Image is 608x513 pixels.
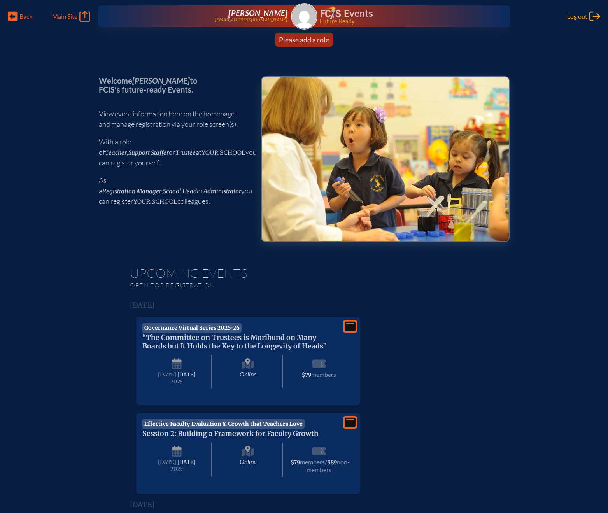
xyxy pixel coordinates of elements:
span: Support Staffer [128,149,169,156]
span: Teacher [105,149,127,156]
span: Main Site [52,12,77,20]
span: Back [19,12,32,20]
span: Session 2: Building a Framework for Faculty Growth [142,429,319,438]
span: Administrator [203,187,241,195]
span: [DATE] [158,459,176,466]
span: Online [213,443,283,477]
a: [PERSON_NAME][EMAIL_ADDRESS][DOMAIN_NAME] [123,9,287,24]
h3: [DATE] [130,501,478,509]
p: With a role of , or at you can register yourself. [99,137,249,168]
span: School Head [163,187,197,195]
span: Governance Virtual Series 2025-26 [142,323,242,333]
img: Gravatar [292,4,317,29]
p: Open for registration [130,281,335,289]
span: your school [201,149,245,156]
span: Future Ready [320,19,485,24]
span: 2025 [149,466,205,472]
span: non-members [307,458,350,473]
img: Events [262,77,509,241]
span: Please add a role [279,35,329,44]
span: [PERSON_NAME] [228,8,287,18]
span: / [325,458,327,466]
span: 2025 [149,379,205,385]
span: [DATE] [177,371,196,378]
span: Online [213,355,283,388]
span: members [300,458,325,466]
span: $89 [327,459,337,466]
span: “The Committee on Trustees is Moribund on Many Boards but It Holds the Key to the Longevity of He... [142,333,326,350]
div: FCIS Events — Future ready [321,6,485,24]
span: Effective Faculty Evaluation & Growth that Teachers Love [142,419,305,429]
span: [PERSON_NAME] [132,76,190,85]
h1: Upcoming Events [130,267,478,279]
h3: [DATE] [130,301,478,309]
span: [DATE] [177,459,196,466]
a: Main Site [52,11,90,22]
span: your school [133,198,177,205]
p: As a , or you can register colleagues. [99,175,249,207]
span: Trustee [175,149,196,156]
span: $79 [302,372,311,378]
span: members [311,371,336,378]
span: $79 [291,459,300,466]
p: Welcome to FCIS’s future-ready Events. [99,76,249,94]
span: Registration Manager [102,187,161,195]
span: [DATE] [158,371,176,378]
a: Gravatar [291,3,317,30]
a: Please add a role [276,33,332,47]
p: View event information here on the homepage and manage registration via your role screen(s). [99,109,249,130]
p: [EMAIL_ADDRESS][DOMAIN_NAME] [215,18,288,23]
span: Log out [567,12,587,20]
